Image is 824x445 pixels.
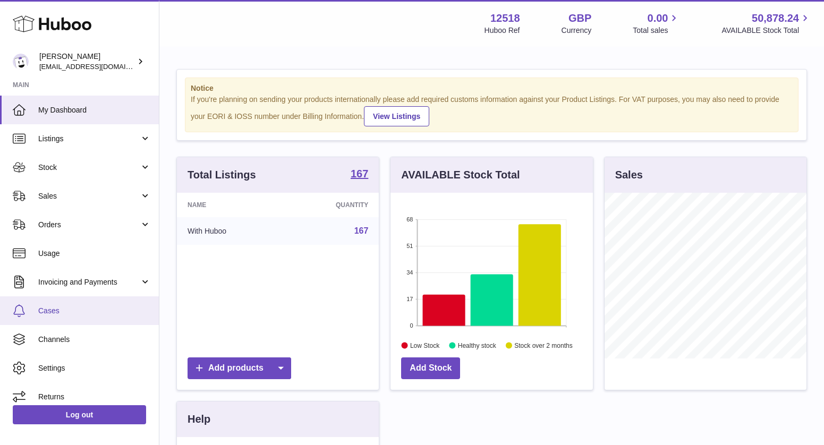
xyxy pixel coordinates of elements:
[407,216,413,222] text: 68
[364,106,429,126] a: View Listings
[752,11,799,25] span: 50,878.24
[354,226,369,235] a: 167
[13,405,146,424] a: Log out
[633,25,680,36] span: Total sales
[458,341,497,349] text: Healthy stock
[351,168,368,181] a: 167
[38,191,140,201] span: Sales
[648,11,668,25] span: 0.00
[721,25,811,36] span: AVAILABLE Stock Total
[191,95,793,126] div: If you're planning on sending your products internationally please add required customs informati...
[721,11,811,36] a: 50,878.24 AVAILABLE Stock Total
[13,54,29,70] img: caitlin@fancylamp.co
[38,134,140,144] span: Listings
[351,168,368,179] strong: 167
[191,83,793,93] strong: Notice
[39,52,135,72] div: [PERSON_NAME]
[188,412,210,426] h3: Help
[38,363,151,373] span: Settings
[562,25,592,36] div: Currency
[568,11,591,25] strong: GBP
[38,335,151,345] span: Channels
[284,193,379,217] th: Quantity
[188,357,291,379] a: Add products
[407,296,413,302] text: 17
[38,277,140,287] span: Invoicing and Payments
[401,168,520,182] h3: AVAILABLE Stock Total
[38,162,140,173] span: Stock
[407,269,413,276] text: 34
[38,249,151,259] span: Usage
[38,392,151,402] span: Returns
[410,341,440,349] text: Low Stock
[188,168,256,182] h3: Total Listings
[39,62,156,71] span: [EMAIL_ADDRESS][DOMAIN_NAME]
[633,11,680,36] a: 0.00 Total sales
[38,220,140,230] span: Orders
[410,322,413,329] text: 0
[407,243,413,249] text: 51
[38,105,151,115] span: My Dashboard
[401,357,460,379] a: Add Stock
[485,25,520,36] div: Huboo Ref
[177,193,284,217] th: Name
[615,168,643,182] h3: Sales
[38,306,151,316] span: Cases
[515,341,573,349] text: Stock over 2 months
[177,217,284,245] td: With Huboo
[490,11,520,25] strong: 12518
